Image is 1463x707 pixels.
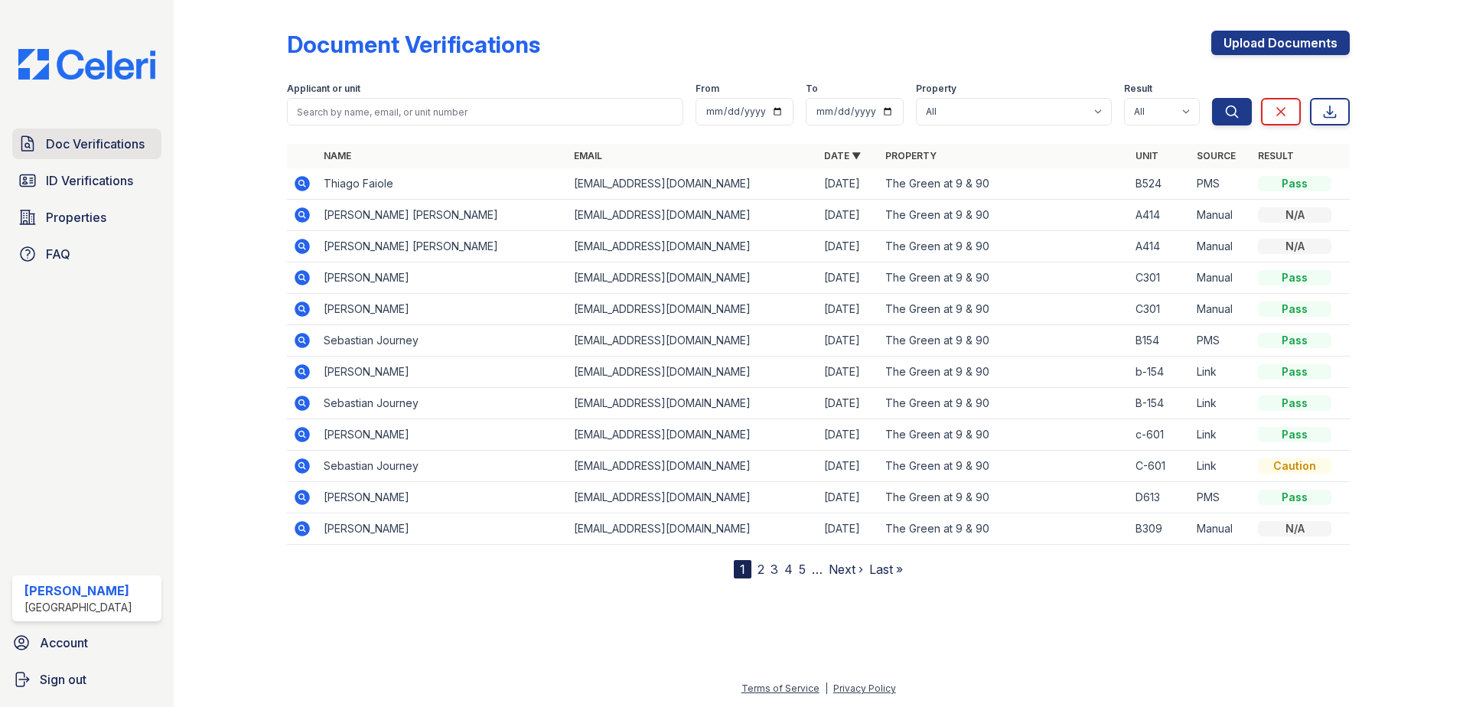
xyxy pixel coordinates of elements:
td: [EMAIL_ADDRESS][DOMAIN_NAME] [568,451,818,482]
td: c-601 [1129,419,1191,451]
td: [PERSON_NAME] [318,262,568,294]
td: The Green at 9 & 90 [879,168,1129,200]
a: 2 [758,562,764,577]
a: 5 [799,562,806,577]
a: Upload Documents [1211,31,1350,55]
span: Doc Verifications [46,135,145,153]
td: The Green at 9 & 90 [879,262,1129,294]
td: PMS [1191,168,1252,200]
td: [DATE] [818,451,879,482]
td: C-601 [1129,451,1191,482]
td: The Green at 9 & 90 [879,231,1129,262]
label: Applicant or unit [287,83,360,95]
span: Properties [46,208,106,226]
td: [DATE] [818,262,879,294]
span: Account [40,634,88,652]
a: FAQ [12,239,161,269]
td: Manual [1191,200,1252,231]
div: Caution [1258,458,1331,474]
td: [PERSON_NAME] [318,419,568,451]
td: The Green at 9 & 90 [879,482,1129,513]
div: Pass [1258,333,1331,348]
a: Sign out [6,664,168,695]
div: Document Verifications [287,31,540,58]
td: [DATE] [818,168,879,200]
img: CE_Logo_Blue-a8612792a0a2168367f1c8372b55b34899dd931a85d93a1a3d3e32e68fde9ad4.png [6,49,168,80]
td: [DATE] [818,357,879,388]
td: The Green at 9 & 90 [879,388,1129,419]
label: From [696,83,719,95]
a: 4 [784,562,793,577]
td: [PERSON_NAME] [PERSON_NAME] [318,231,568,262]
a: Doc Verifications [12,129,161,159]
td: [PERSON_NAME] [318,482,568,513]
a: Terms of Service [741,683,819,694]
a: 3 [771,562,778,577]
td: Manual [1191,231,1252,262]
td: [DATE] [818,325,879,357]
div: Pass [1258,396,1331,411]
td: [PERSON_NAME] [318,513,568,545]
div: N/A [1258,521,1331,536]
td: [DATE] [818,513,879,545]
label: To [806,83,818,95]
td: Link [1191,357,1252,388]
a: Name [324,150,351,161]
td: [PERSON_NAME] [318,294,568,325]
td: [EMAIL_ADDRESS][DOMAIN_NAME] [568,200,818,231]
a: Privacy Policy [833,683,896,694]
td: The Green at 9 & 90 [879,200,1129,231]
td: The Green at 9 & 90 [879,325,1129,357]
td: [EMAIL_ADDRESS][DOMAIN_NAME] [568,357,818,388]
td: [EMAIL_ADDRESS][DOMAIN_NAME] [568,231,818,262]
input: Search by name, email, or unit number [287,98,683,125]
td: B309 [1129,513,1191,545]
div: [GEOGRAPHIC_DATA] [24,600,132,615]
td: [PERSON_NAME] [318,357,568,388]
td: Manual [1191,294,1252,325]
td: [EMAIL_ADDRESS][DOMAIN_NAME] [568,419,818,451]
a: Next › [829,562,863,577]
td: C301 [1129,262,1191,294]
div: [PERSON_NAME] [24,582,132,600]
div: Pass [1258,270,1331,285]
label: Property [916,83,956,95]
div: Pass [1258,301,1331,317]
div: Pass [1258,176,1331,191]
td: The Green at 9 & 90 [879,513,1129,545]
span: ID Verifications [46,171,133,190]
td: B154 [1129,325,1191,357]
td: D613 [1129,482,1191,513]
td: The Green at 9 & 90 [879,451,1129,482]
td: [EMAIL_ADDRESS][DOMAIN_NAME] [568,482,818,513]
a: Property [885,150,937,161]
a: Properties [12,202,161,233]
td: [DATE] [818,388,879,419]
a: ID Verifications [12,165,161,196]
div: N/A [1258,239,1331,254]
div: N/A [1258,207,1331,223]
a: Email [574,150,602,161]
div: | [825,683,828,694]
div: Pass [1258,490,1331,505]
td: Manual [1191,262,1252,294]
label: Result [1124,83,1152,95]
div: Pass [1258,364,1331,380]
td: [DATE] [818,482,879,513]
td: Manual [1191,513,1252,545]
td: [EMAIL_ADDRESS][DOMAIN_NAME] [568,168,818,200]
a: Date ▼ [824,150,861,161]
div: 1 [734,560,751,578]
a: Unit [1136,150,1158,161]
td: Sebastian Journey [318,451,568,482]
span: FAQ [46,245,70,263]
a: Result [1258,150,1294,161]
td: PMS [1191,482,1252,513]
td: Link [1191,451,1252,482]
td: PMS [1191,325,1252,357]
td: Link [1191,388,1252,419]
td: [DATE] [818,294,879,325]
td: B-154 [1129,388,1191,419]
td: [EMAIL_ADDRESS][DOMAIN_NAME] [568,262,818,294]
